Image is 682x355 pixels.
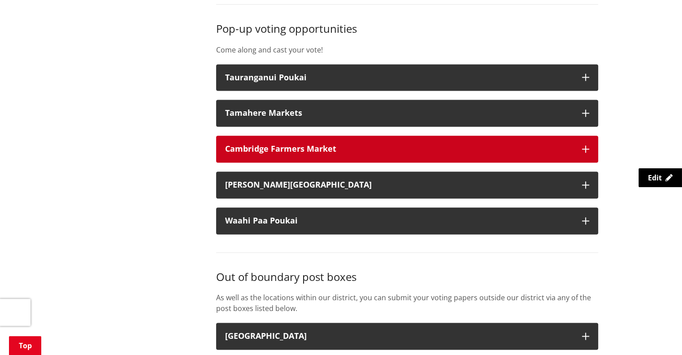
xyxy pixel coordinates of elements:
[216,323,598,350] button: [GEOGRAPHIC_DATA]
[216,136,598,162] button: Cambridge Farmers Market
[648,173,662,183] span: Edit
[216,292,598,314] p: As well as the locations within our district, you can submit your voting papers outside our distr...
[9,336,41,355] a: Top
[225,180,573,189] div: [PERSON_NAME][GEOGRAPHIC_DATA]
[216,100,598,127] button: Tamahere Markets
[216,44,598,55] p: Come along and cast your vote!
[639,168,682,187] a: Edit
[641,317,673,350] iframe: Messenger Launcher
[216,22,598,35] h3: Pop-up voting opportunities
[225,145,573,153] div: Cambridge Farmers Market
[225,73,573,82] div: Tauranganui Poukai
[225,216,573,225] div: Waahi Paa Poukai
[225,109,573,118] div: Tamahere Markets
[216,64,598,91] button: Tauranganui Poukai
[216,271,598,284] h3: Out of boundary post boxes
[216,207,598,234] button: Waahi Paa Poukai
[216,171,598,198] button: [PERSON_NAME][GEOGRAPHIC_DATA]
[225,330,307,341] strong: [GEOGRAPHIC_DATA]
